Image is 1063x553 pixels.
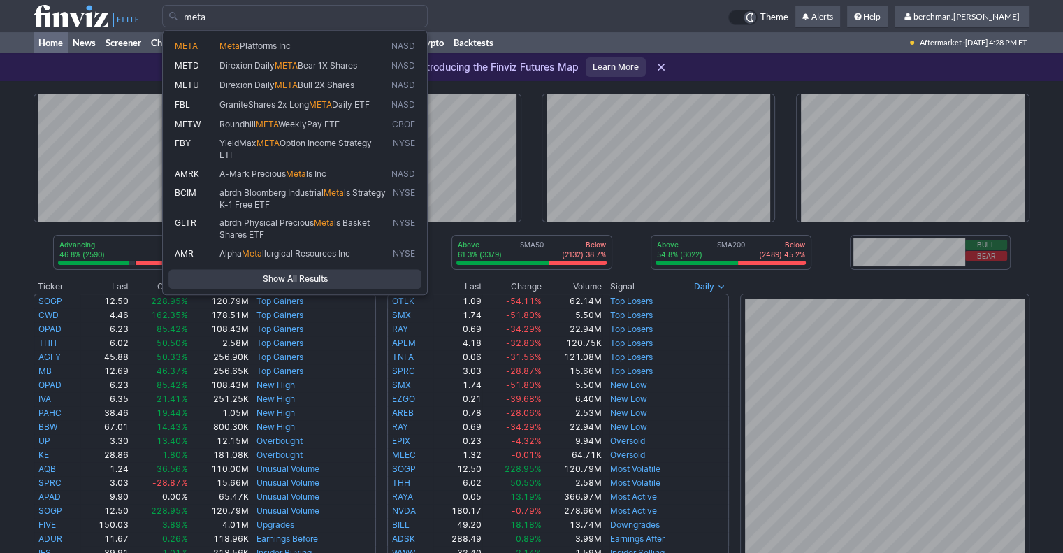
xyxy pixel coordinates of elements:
[157,394,188,404] span: 21.41%
[157,408,188,418] span: 19.44%
[298,60,357,71] span: Bear 1X Shares
[920,32,965,53] span: Aftermarket ·
[256,310,303,320] a: Top Gainers
[610,408,647,418] a: New Low
[610,380,647,390] a: New Low
[411,32,449,53] a: Crypto
[505,338,541,348] span: -32.83%
[38,422,57,432] a: BBW
[219,119,256,129] span: Roundhill
[175,119,201,129] span: METW
[694,280,714,294] span: Daily
[189,476,250,490] td: 15.66M
[275,60,298,71] span: META
[80,392,129,406] td: 6.35
[433,378,482,392] td: 1.74
[759,250,805,259] p: (2489) 45.2%
[219,138,256,148] span: YieldMax
[38,505,62,516] a: SOGP
[256,138,280,148] span: META
[542,448,602,462] td: 64.71K
[505,352,541,362] span: -31.56%
[38,519,56,530] a: FIVE
[162,5,428,27] input: Search
[38,296,62,306] a: SOGP
[458,240,502,250] p: Above
[394,60,579,74] p: Introducing the Finviz Futures Map
[392,464,416,474] a: SOGP
[542,336,602,350] td: 120.75K
[542,462,602,476] td: 120.79M
[505,296,541,306] span: -54.11%
[433,490,482,504] td: 0.05
[509,477,541,488] span: 50.50%
[433,462,482,476] td: 12.50
[189,518,250,532] td: 4.01M
[610,422,647,432] a: New Low
[38,436,50,446] a: UP
[542,490,602,504] td: 366.97M
[610,296,653,306] a: Top Losers
[505,422,541,432] span: -34.29%
[38,324,62,334] a: OPAD
[690,280,729,294] button: Signals interval
[162,533,188,544] span: 0.26%
[175,248,194,259] span: AMR
[542,476,602,490] td: 2.58M
[286,168,306,179] span: Meta
[458,250,502,259] p: 61.3% (3379)
[256,477,319,488] a: Unusual Volume
[562,240,606,250] p: Below
[219,41,240,51] span: Meta
[391,80,415,92] span: NASD
[542,322,602,336] td: 22.94M
[392,436,410,446] a: EPIX
[542,532,602,546] td: 3.99M
[219,138,372,160] span: Option Income Strategy ETF
[309,99,332,110] span: META
[482,280,542,294] th: Change
[256,352,303,362] a: Top Gainers
[101,32,146,53] a: Screener
[847,6,888,28] a: Help
[610,519,660,530] a: Downgrades
[80,434,129,448] td: 3.30
[392,324,408,334] a: RAY
[162,30,428,295] div: Search
[332,99,370,110] span: Daily ETF
[586,57,646,77] a: Learn More
[80,322,129,336] td: 6.23
[433,406,482,420] td: 0.78
[509,519,541,530] span: 18.18%
[256,436,303,446] a: Overbought
[34,32,68,53] a: Home
[38,464,56,474] a: AQB
[80,476,129,490] td: 3.03
[433,308,482,322] td: 1.74
[433,294,482,308] td: 1.09
[393,248,415,260] span: NYSE
[542,294,602,308] td: 62.14M
[256,464,319,474] a: Unusual Volume
[392,477,410,488] a: THH
[913,11,1020,22] span: berchman.[PERSON_NAME]
[392,352,414,362] a: TNFA
[80,280,129,294] th: Last
[256,366,303,376] a: Top Gainers
[157,380,188,390] span: 85.42%
[80,420,129,434] td: 67.01
[151,505,188,516] span: 228.95%
[562,250,606,259] p: (2132) 38.7%
[504,464,541,474] span: 228.95%
[175,60,199,71] span: METD
[965,251,1007,261] button: Bear
[391,99,415,111] span: NASD
[175,272,415,286] span: Show All Results
[511,450,541,460] span: -0.01%
[189,448,250,462] td: 181.08K
[392,408,414,418] a: AREB
[219,80,275,90] span: Direxion Daily
[392,119,415,131] span: CBOE
[175,138,191,148] span: FBY
[256,296,303,306] a: Top Gainers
